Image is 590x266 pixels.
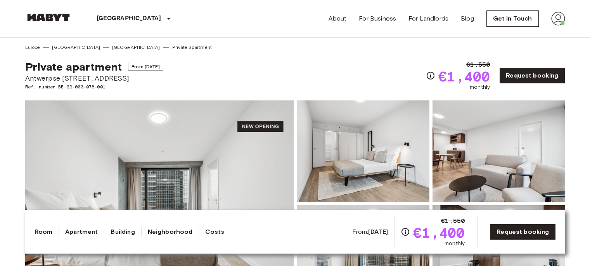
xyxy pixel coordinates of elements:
[438,69,490,83] span: €1,400
[111,227,135,237] a: Building
[445,240,465,247] span: monthly
[359,14,396,23] a: For Business
[433,100,565,202] img: Picture of unit BE-23-003-078-001
[297,100,429,202] img: Picture of unit BE-23-003-078-001
[128,63,163,71] span: From [DATE]
[329,14,347,23] a: About
[25,83,163,90] span: Ref. number BE-23-003-078-001
[52,44,100,51] a: [GEOGRAPHIC_DATA]
[25,14,72,21] img: Habyt
[25,44,40,51] a: Europe
[148,227,193,237] a: Neighborhood
[426,71,435,80] svg: Check cost overview for full price breakdown. Please note that discounts apply to new joiners onl...
[461,14,474,23] a: Blog
[25,73,163,83] span: Antwerpse [STREET_ADDRESS]
[352,228,388,236] span: From:
[35,227,53,237] a: Room
[486,10,539,27] a: Get in Touch
[413,226,465,240] span: €1,400
[441,216,465,226] span: €1,550
[551,12,565,26] img: avatar
[172,44,212,51] a: Private apartment
[401,227,410,237] svg: Check cost overview for full price breakdown. Please note that discounts apply to new joiners onl...
[466,60,490,69] span: €1,550
[499,67,565,84] a: Request booking
[97,14,161,23] p: [GEOGRAPHIC_DATA]
[368,228,388,235] b: [DATE]
[408,14,448,23] a: For Landlords
[25,60,122,73] span: Private apartment
[490,224,555,240] a: Request booking
[205,227,224,237] a: Costs
[65,227,98,237] a: Apartment
[112,44,160,51] a: [GEOGRAPHIC_DATA]
[470,83,490,91] span: monthly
